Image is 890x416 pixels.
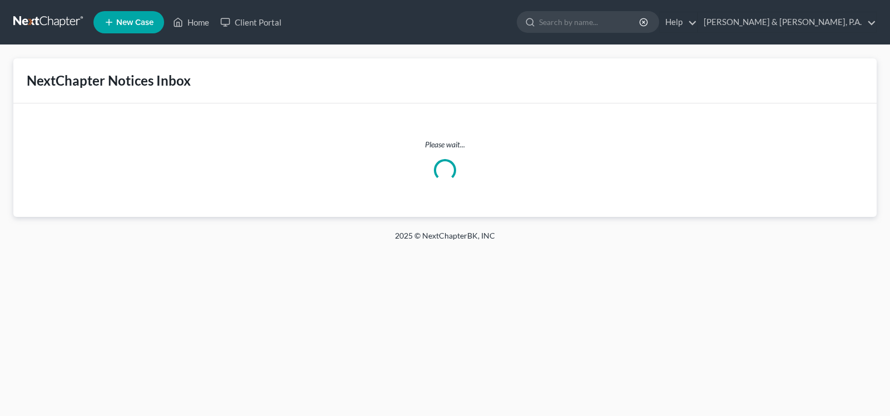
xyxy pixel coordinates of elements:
[539,12,641,32] input: Search by name...
[215,12,287,32] a: Client Portal
[116,18,154,27] span: New Case
[660,12,697,32] a: Help
[27,72,863,90] div: NextChapter Notices Inbox
[698,12,876,32] a: [PERSON_NAME] & [PERSON_NAME], P.A.
[128,230,762,250] div: 2025 © NextChapterBK, INC
[167,12,215,32] a: Home
[22,139,868,150] p: Please wait...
